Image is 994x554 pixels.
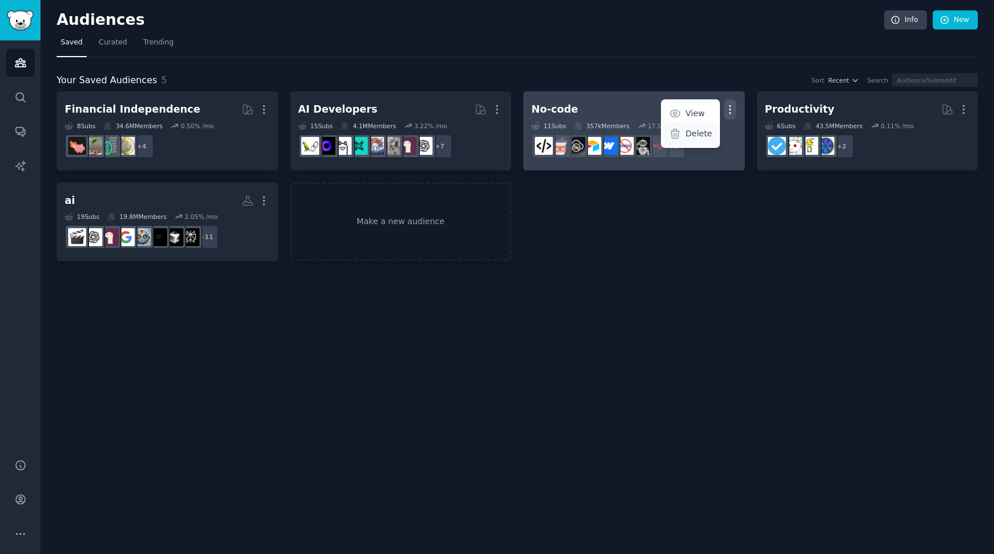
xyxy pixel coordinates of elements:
[583,137,601,155] img: Airtable
[68,137,86,155] img: fatFIRE
[104,122,162,130] div: 34.6M Members
[531,102,578,117] div: No-code
[812,76,825,84] div: Sort
[648,137,666,155] img: n8n
[133,228,151,246] img: NoCodeAIAutomation
[535,137,553,155] img: NoCodeMovement
[382,137,400,155] img: ChatGPTCoding
[830,134,854,158] div: + 2
[414,122,447,130] div: 3.22 % /mo
[523,91,745,170] a: No-codeViewDelete11Subs357kMembers17.57% /mo+3n8nAgentsOfAInocodewebflowAirtableNoCodeSaaSnocodel...
[551,137,569,155] img: nocodelowcode
[757,91,978,170] a: Productivity6Subs43.5MMembers0.11% /mo+2LifeProTipslifehacksproductivitygetdisciplined
[632,137,650,155] img: AgentsOfAI
[341,122,396,130] div: 4.1M Members
[57,11,884,29] h2: Audiences
[117,137,135,155] img: UKPersonalFinance
[101,228,119,246] img: LocalLLaMA
[867,76,888,84] div: Search
[57,183,278,262] a: ai19Subs19.8MMembers2.05% /mo+11perplexity_aicursorArtificialInteligenceNoCodeAIAutomationGoogleG...
[768,137,786,155] img: getdisciplined
[99,38,127,48] span: Curated
[161,75,167,85] span: 5
[415,137,433,155] img: OpenAI
[65,122,95,130] div: 8 Sub s
[108,213,167,221] div: 19.8M Members
[884,10,927,30] a: Info
[334,137,352,155] img: ollama
[301,137,319,155] img: LangChain
[350,137,368,155] img: LLMDevs
[428,134,452,158] div: + 7
[143,38,173,48] span: Trending
[567,137,585,155] img: NoCodeSaaS
[616,137,634,155] img: nocode
[117,228,135,246] img: GoogleGeminiAI
[881,122,914,130] div: 0.11 % /mo
[398,137,416,155] img: LocalLLaMA
[685,107,704,120] p: View
[765,122,796,130] div: 6 Sub s
[663,102,718,126] a: View
[574,122,630,130] div: 357k Members
[784,137,802,155] img: productivity
[165,228,183,246] img: cursor
[61,38,83,48] span: Saved
[933,10,978,30] a: New
[130,134,154,158] div: + 4
[317,137,335,155] img: LocalLLM
[828,76,859,84] button: Recent
[194,225,219,249] div: + 11
[101,137,119,155] img: FinancialPlanning
[7,10,34,31] img: GummySearch logo
[68,228,86,246] img: aivideo
[366,137,384,155] img: AI_Agents
[290,91,512,170] a: AI Developers15Subs4.1MMembers3.22% /mo+7OpenAILocalLLaMAChatGPTCodingAI_AgentsLLMDevsollamaLocal...
[65,213,99,221] div: 19 Sub s
[828,76,849,84] span: Recent
[181,122,214,130] div: 0.50 % /mo
[816,137,834,155] img: LifeProTips
[892,73,978,87] input: Audience/Subreddit
[57,91,278,170] a: Financial Independence8Subs34.6MMembers0.50% /mo+4UKPersonalFinanceFinancialPlanningFirefatFIRE
[800,137,818,155] img: lifehacks
[84,137,102,155] img: Fire
[685,128,712,140] p: Delete
[84,228,102,246] img: OpenAI
[298,102,378,117] div: AI Developers
[182,228,199,246] img: perplexity_ai
[184,213,217,221] div: 2.05 % /mo
[139,34,178,57] a: Trending
[95,34,131,57] a: Curated
[600,137,618,155] img: webflow
[149,228,167,246] img: ArtificialInteligence
[57,73,157,88] span: Your Saved Audiences
[65,102,200,117] div: Financial Independence
[290,183,512,262] a: Make a new audience
[298,122,333,130] div: 15 Sub s
[57,34,87,57] a: Saved
[765,102,834,117] div: Productivity
[531,122,566,130] div: 11 Sub s
[648,122,685,130] div: 17.57 % /mo
[65,194,75,208] div: ai
[804,122,863,130] div: 43.5M Members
